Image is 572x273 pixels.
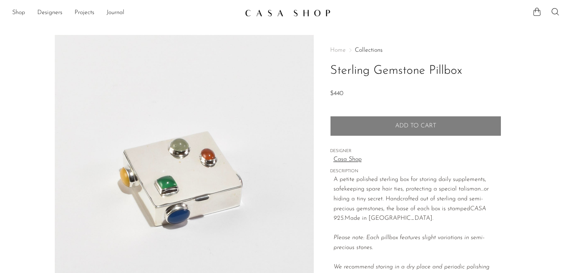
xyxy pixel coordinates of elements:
a: Shop [12,8,25,18]
a: Designers [37,8,62,18]
a: Casa Shop [334,155,501,165]
button: Add to cart [330,116,501,136]
ul: NEW HEADER MENU [12,6,239,19]
h1: Sterling Gemstone Pillbox [330,61,501,81]
a: Journal [106,8,124,18]
span: Add to cart [395,122,436,130]
span: $440 [330,90,343,97]
span: DESCRIPTION [330,168,501,175]
a: Projects [75,8,94,18]
span: Home [330,47,346,53]
span: DESIGNER [330,148,501,155]
nav: Desktop navigation [12,6,239,19]
nav: Breadcrumbs [330,47,501,53]
a: Collections [355,47,383,53]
